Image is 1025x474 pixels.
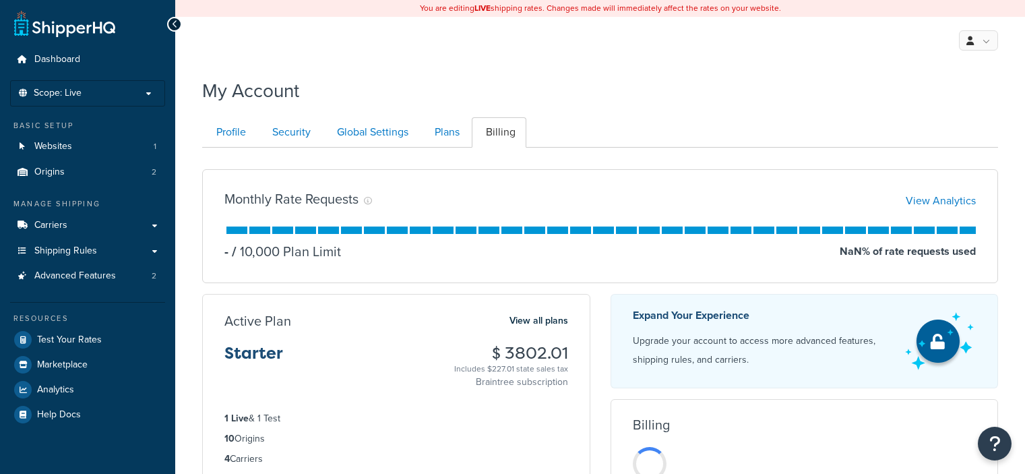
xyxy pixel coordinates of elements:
[37,409,81,421] span: Help Docs
[421,117,470,148] a: Plans
[840,242,976,261] p: NaN % of rate requests used
[611,294,999,388] a: Expand Your Experience Upgrade your account to access more advanced features, shipping rules, and...
[10,378,165,402] a: Analytics
[224,411,568,426] li: & 1 Test
[10,160,165,185] li: Origins
[224,191,359,206] h3: Monthly Rate Requests
[454,345,568,362] h3: $ 3802.01
[37,384,74,396] span: Analytics
[37,359,88,371] span: Marketplace
[10,313,165,324] div: Resources
[10,134,165,159] li: Websites
[633,417,670,432] h3: Billing
[224,345,283,373] h3: Starter
[10,47,165,72] a: Dashboard
[34,270,116,282] span: Advanced Features
[224,432,568,446] li: Origins
[978,427,1012,461] button: Open Resource Center
[454,376,568,389] p: Braintree subscription
[10,264,165,289] li: Advanced Features
[906,193,976,208] a: View Analytics
[34,88,82,99] span: Scope: Live
[224,452,568,467] li: Carriers
[34,220,67,231] span: Carriers
[224,432,235,446] strong: 10
[224,452,230,466] strong: 4
[154,141,156,152] span: 1
[10,198,165,210] div: Manage Shipping
[202,117,257,148] a: Profile
[34,245,97,257] span: Shipping Rules
[202,78,299,104] h1: My Account
[34,54,80,65] span: Dashboard
[10,120,165,131] div: Basic Setup
[152,167,156,178] span: 2
[34,167,65,178] span: Origins
[454,362,568,376] div: Includes $227.01 state sales tax
[323,117,419,148] a: Global Settings
[633,306,894,325] p: Expand Your Experience
[10,213,165,238] a: Carriers
[224,314,291,328] h3: Active Plan
[10,403,165,427] a: Help Docs
[10,353,165,377] a: Marketplace
[509,312,568,330] a: View all plans
[10,328,165,352] a: Test Your Rates
[34,141,72,152] span: Websites
[152,270,156,282] span: 2
[14,10,115,37] a: ShipperHQ Home
[633,332,894,369] p: Upgrade your account to access more advanced features, shipping rules, and carriers.
[224,411,249,425] strong: 1 Live
[37,334,102,346] span: Test Your Rates
[472,117,526,148] a: Billing
[224,242,228,261] p: -
[258,117,321,148] a: Security
[10,134,165,159] a: Websites 1
[10,264,165,289] a: Advanced Features 2
[232,241,237,262] span: /
[10,160,165,185] a: Origins 2
[228,242,341,261] p: 10,000 Plan Limit
[10,239,165,264] a: Shipping Rules
[474,2,491,14] b: LIVE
